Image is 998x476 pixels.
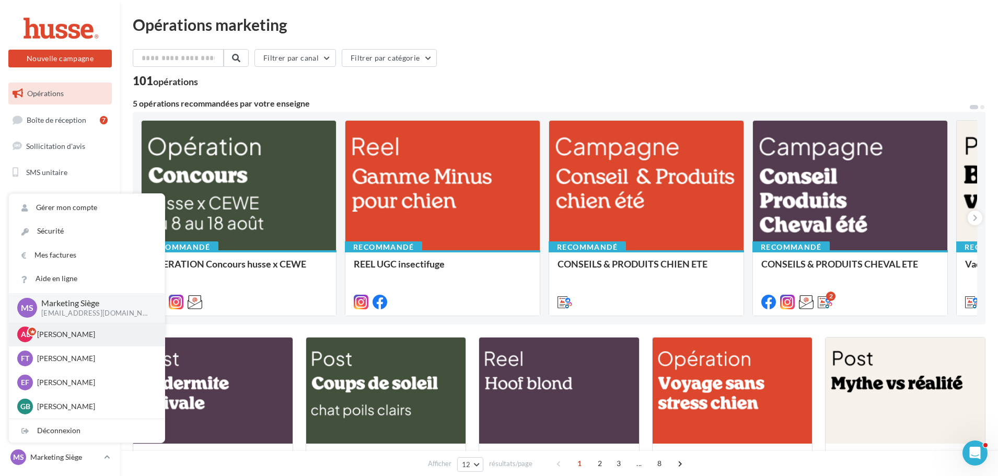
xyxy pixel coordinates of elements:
span: EF [21,377,29,388]
button: Filtrer par catégorie [342,49,437,67]
div: opérations [153,77,198,86]
span: Afficher [428,459,451,469]
a: Opérations [6,83,114,105]
a: Contacts [6,213,114,235]
p: [PERSON_NAME] [37,329,152,340]
a: Boîte de réception7 [6,109,114,131]
a: Médiathèque [6,239,114,261]
a: Calendrier [6,265,114,287]
p: [PERSON_NAME] [37,401,152,412]
a: Sécurité [9,219,165,243]
p: Marketing Siège [30,452,100,462]
span: CONSEILS & PRODUITS CHIEN ETE [558,258,707,270]
a: MS Marketing Siège [8,447,112,467]
div: Recommandé [752,241,830,253]
div: Opérations marketing [133,17,985,32]
span: CONSEILS & PRODUITS CHEVAL ETE [761,258,918,270]
p: Marketing Siège [41,297,148,309]
p: [EMAIL_ADDRESS][DOMAIN_NAME] [41,309,148,318]
a: Mes factures [9,243,165,267]
span: OPERATION Concours husse x CEWE [150,258,306,270]
div: 5 opérations recommandées par votre enseigne [133,99,969,108]
div: Recommandé [345,241,422,253]
div: 2 [826,292,835,301]
button: 12 [457,457,484,472]
a: Campagnes [6,188,114,210]
span: 2 [591,455,608,472]
span: Sollicitation d'avis [26,142,85,150]
span: GB [20,401,30,412]
p: [PERSON_NAME] [37,353,152,364]
span: MS [21,301,33,314]
div: 7 [100,116,108,124]
span: Boîte de réception [27,115,86,124]
a: Aide en ligne [9,267,165,291]
div: 101 [133,75,198,87]
span: SMS unitaire [26,168,67,177]
p: [PERSON_NAME] [37,377,152,388]
span: 1 [571,455,588,472]
span: REEL UGC insectifuge [354,258,445,270]
a: Gérer mon compte [9,196,165,219]
iframe: Intercom live chat [962,440,988,466]
span: FT [21,353,29,364]
span: résultats/page [489,459,532,469]
div: Recommandé [549,241,626,253]
span: MS [13,452,24,462]
span: 12 [462,460,471,469]
a: SMS unitaire [6,161,114,183]
span: 8 [651,455,668,472]
span: 3 [610,455,627,472]
button: Nouvelle campagne [8,50,112,67]
span: ... [631,455,647,472]
button: Filtrer par canal [254,49,336,67]
span: AL [21,329,30,340]
span: Opérations [27,89,64,98]
div: Déconnexion [9,419,165,443]
div: Recommandé [141,241,218,253]
a: Sollicitation d'avis [6,135,114,157]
